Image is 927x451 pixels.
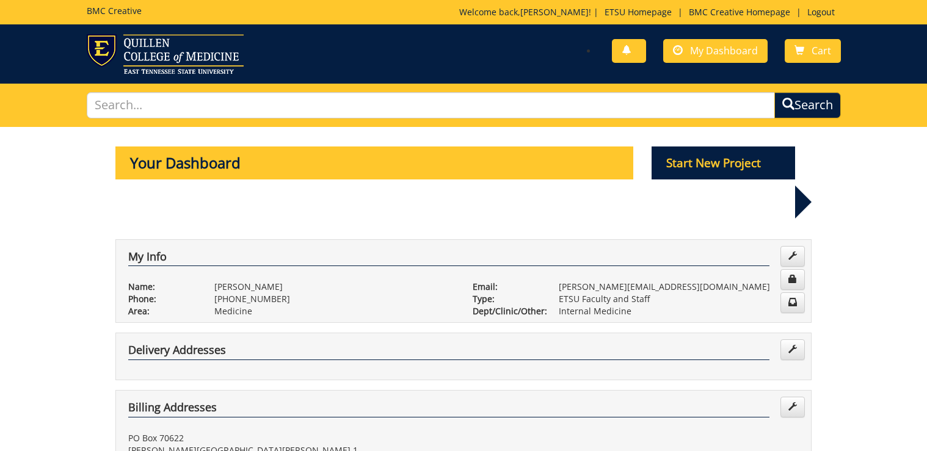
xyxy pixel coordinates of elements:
[87,34,244,74] img: ETSU logo
[785,39,841,63] a: Cart
[473,281,540,293] p: Email:
[473,293,540,305] p: Type:
[214,293,454,305] p: [PHONE_NUMBER]
[652,158,796,170] a: Start New Project
[128,305,196,317] p: Area:
[598,6,678,18] a: ETSU Homepage
[87,92,775,118] input: Search...
[128,293,196,305] p: Phone:
[214,305,454,317] p: Medicine
[128,432,454,444] p: PO Box 70622
[690,44,758,57] span: My Dashboard
[780,339,805,360] a: Edit Addresses
[214,281,454,293] p: [PERSON_NAME]
[780,269,805,290] a: Change Password
[559,293,799,305] p: ETSU Faculty and Staff
[87,6,142,15] h5: BMC Creative
[128,344,769,360] h4: Delivery Addresses
[473,305,540,317] p: Dept/Clinic/Other:
[128,281,196,293] p: Name:
[812,44,831,57] span: Cart
[559,305,799,317] p: Internal Medicine
[128,251,769,267] h4: My Info
[652,146,796,179] p: Start New Project
[520,6,589,18] a: [PERSON_NAME]
[128,402,769,417] h4: Billing Addresses
[559,281,799,293] p: [PERSON_NAME][EMAIL_ADDRESS][DOMAIN_NAME]
[801,6,841,18] a: Logout
[780,397,805,417] a: Edit Addresses
[115,146,633,179] p: Your Dashboard
[459,6,841,18] p: Welcome back, ! | | |
[780,246,805,267] a: Edit Info
[780,292,805,313] a: Change Communication Preferences
[774,92,841,118] button: Search
[663,39,768,63] a: My Dashboard
[683,6,796,18] a: BMC Creative Homepage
